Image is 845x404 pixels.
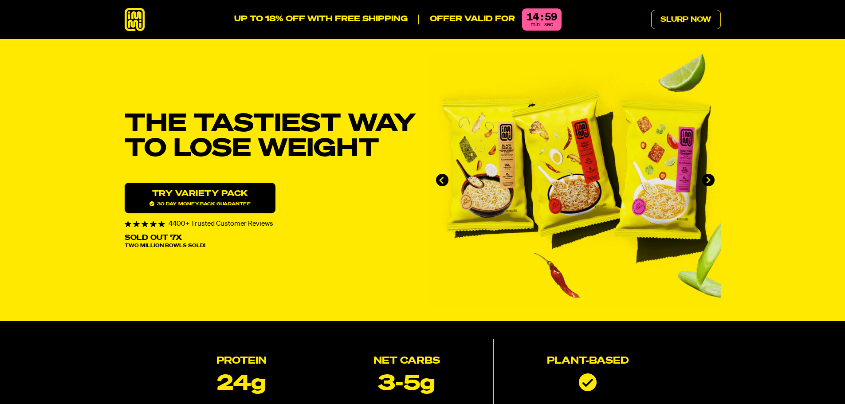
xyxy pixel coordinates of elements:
li: 1 of 4 [430,53,721,307]
p: Offer valid for [418,15,515,24]
div: 59 [545,12,557,23]
button: Go to last slide [436,174,448,186]
span: sec [544,22,553,27]
p: 3-5g [378,373,435,395]
div: 4400+ Trusted Customer Reviews [125,220,416,227]
div: : [541,12,543,23]
a: Slurp Now [651,10,721,29]
a: Try variety Pack30 day money-back guarantee [125,183,275,213]
h2: Protein [216,357,267,366]
span: 30 day money-back guarantee [149,201,251,206]
div: 14 [527,12,539,23]
p: 24g [217,373,266,395]
p: UP TO 18% OFF WITH FREE SHIPPING [234,15,408,24]
h2: Plant-based [547,357,629,366]
span: Two Million Bowls Sold! [125,243,205,248]
h2: Net Carbs [373,357,440,366]
p: Sold Out 7X [125,235,182,242]
h1: THE TASTIEST WAY TO LOSE WEIGHT [125,112,416,161]
span: min [531,22,540,27]
div: immi slideshow [430,53,721,307]
button: Next slide [702,174,715,186]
